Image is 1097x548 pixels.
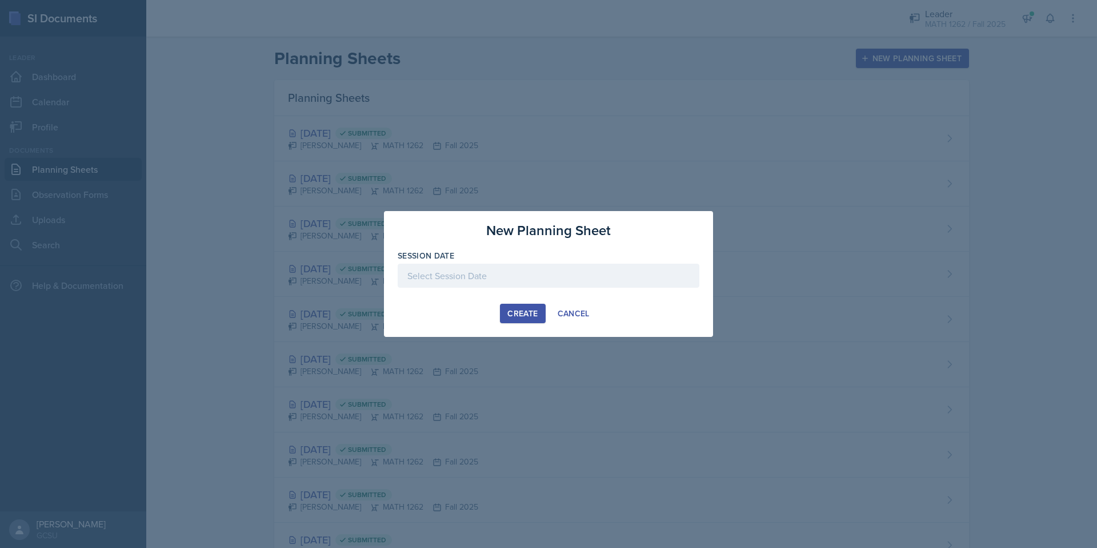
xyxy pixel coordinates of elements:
label: Session Date [398,250,454,261]
div: Create [507,309,538,318]
h3: New Planning Sheet [486,220,611,241]
button: Cancel [550,304,597,323]
button: Create [500,304,545,323]
div: Cancel [558,309,590,318]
